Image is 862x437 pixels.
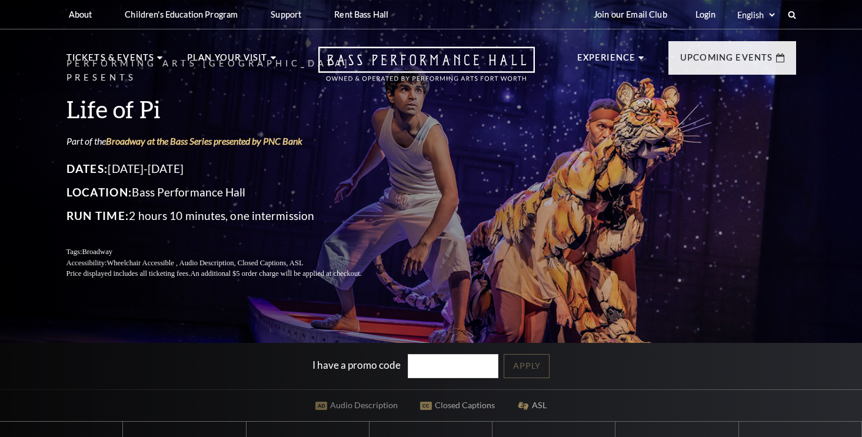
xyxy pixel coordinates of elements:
p: About [69,9,92,19]
p: Upcoming Events [680,51,773,72]
h3: Life of Pi [66,94,390,124]
p: Rent Bass Hall [334,9,388,19]
p: 2 hours 10 minutes, one intermission [66,206,390,225]
p: Tickets & Events [66,51,155,72]
p: Accessibility: [66,258,390,269]
p: Children's Education Program [125,9,238,19]
p: Bass Performance Hall [66,183,390,202]
span: Dates: [66,162,108,175]
span: Wheelchair Accessible , Audio Description, Closed Captions, ASL [106,259,303,267]
p: Tags: [66,246,390,258]
p: Part of the [66,135,390,148]
span: Location: [66,185,132,199]
p: Price displayed includes all ticketing fees. [66,268,390,279]
span: Broadway [82,248,112,256]
p: Experience [577,51,636,72]
p: [DATE]-[DATE] [66,159,390,178]
label: I have a promo code [312,358,401,371]
span: An additional $5 order charge will be applied at checkout. [190,269,361,278]
a: Broadway at the Bass Series presented by PNC Bank [106,135,302,146]
select: Select: [735,9,777,21]
span: Run Time: [66,209,129,222]
p: Plan Your Visit [187,51,268,72]
p: Support [271,9,301,19]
